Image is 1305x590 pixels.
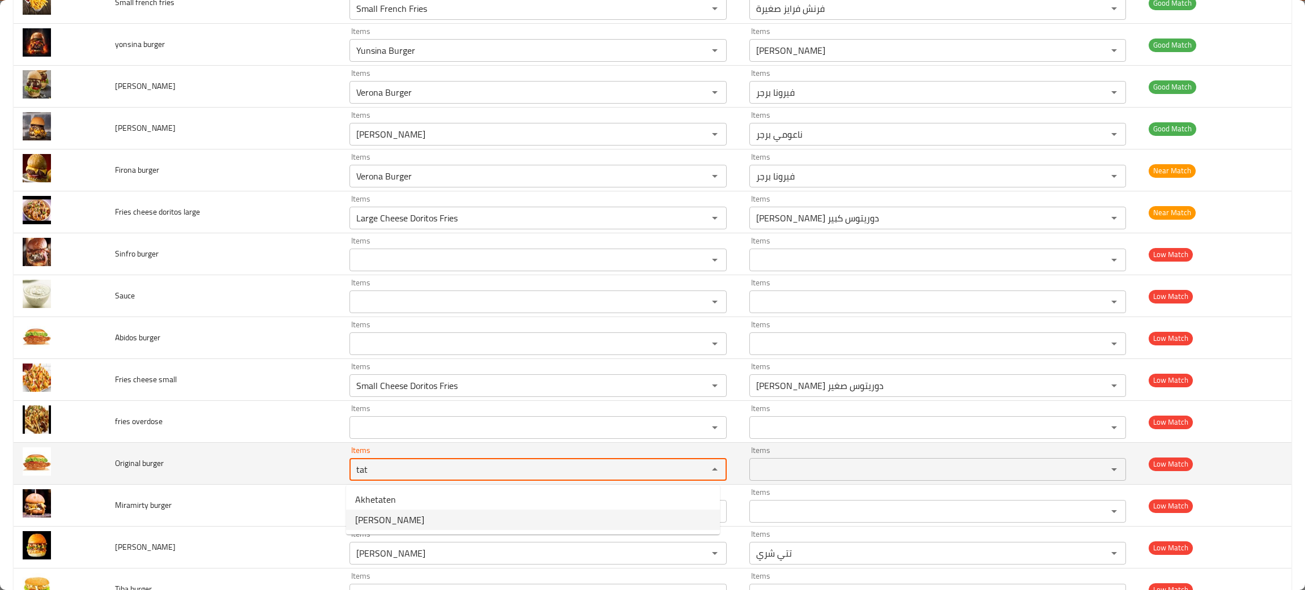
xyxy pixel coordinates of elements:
[1149,332,1193,345] span: Low Match
[23,322,51,350] img: Abidos burger
[1149,499,1193,512] span: Low Match
[707,84,723,100] button: Open
[23,405,51,434] img: fries overdose
[707,1,723,16] button: Open
[1149,122,1196,135] span: Good Match
[23,238,51,266] img: Sinfro burger
[1106,336,1122,352] button: Open
[115,246,159,261] span: Sinfro burger
[707,168,723,184] button: Open
[1149,458,1193,471] span: Low Match
[23,154,51,182] img: Firona burger
[1106,168,1122,184] button: Open
[115,372,177,387] span: Fries cheese small
[1106,210,1122,226] button: Open
[1106,461,1122,477] button: Open
[1106,84,1122,100] button: Open
[707,210,723,226] button: Open
[115,121,176,135] span: [PERSON_NAME]
[115,37,165,52] span: yonsina burger
[1106,378,1122,394] button: Open
[1106,503,1122,519] button: Open
[1149,416,1193,429] span: Low Match
[707,336,723,352] button: Open
[1149,290,1193,303] span: Low Match
[115,204,200,219] span: Fries cheese doritos large
[23,70,51,99] img: Virona burger
[707,461,723,477] button: Close
[23,489,51,518] img: Miramirty burger
[707,42,723,58] button: Open
[23,447,51,476] img: Original burger
[707,378,723,394] button: Open
[23,364,51,392] img: Fries cheese small
[1106,420,1122,435] button: Open
[115,540,176,554] span: [PERSON_NAME]
[1149,39,1196,52] span: Good Match
[1149,164,1196,177] span: Near Match
[115,498,172,512] span: Miramirty burger
[707,545,723,561] button: Open
[707,420,723,435] button: Open
[1106,126,1122,142] button: Open
[707,294,723,310] button: Open
[1149,374,1193,387] span: Low Match
[23,280,51,308] img: Sauce
[1106,42,1122,58] button: Open
[1106,252,1122,268] button: Open
[115,163,159,177] span: Firona burger
[1149,80,1196,93] span: Good Match
[355,513,424,527] span: [PERSON_NAME]
[1149,206,1196,219] span: Near Match
[1149,248,1193,261] span: Low Match
[1106,1,1122,16] button: Open
[115,288,135,303] span: Sauce
[1106,294,1122,310] button: Open
[1149,541,1193,554] span: Low Match
[115,79,176,93] span: [PERSON_NAME]
[707,252,723,268] button: Open
[23,112,51,140] img: Naomy burger
[23,28,51,57] img: yonsina burger
[707,126,723,142] button: Open
[1106,545,1122,561] button: Open
[355,493,396,506] span: Akhetaten
[115,414,163,429] span: fries overdose
[23,531,51,559] img: Isis burger
[23,196,51,224] img: Fries cheese doritos large
[115,456,164,471] span: Original burger
[115,330,160,345] span: Abidos burger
